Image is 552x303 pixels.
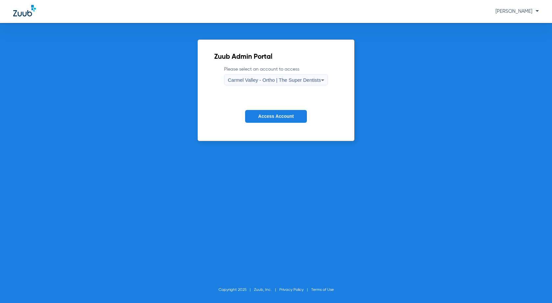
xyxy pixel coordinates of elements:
button: Access Account [245,110,307,123]
li: Zuub, Inc. [254,287,279,293]
label: Please select an account to access [224,66,328,85]
span: Access Account [258,114,294,119]
span: Carmel Valley - Ortho | The Super Dentists [228,77,321,83]
a: Privacy Policy [279,288,304,292]
h2: Zuub Admin Portal [214,54,337,60]
a: Terms of Use [311,288,334,292]
span: [PERSON_NAME] [495,9,539,14]
img: Zuub Logo [13,5,36,16]
li: Copyright 2025 [218,287,254,293]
